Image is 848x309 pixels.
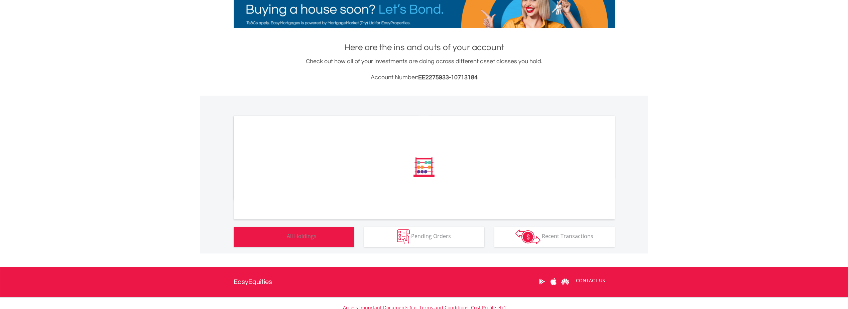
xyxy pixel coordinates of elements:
[548,271,560,292] a: Apple
[418,74,478,81] span: EE2275933-10713184
[234,227,354,247] button: All Holdings
[234,41,615,54] h1: Here are the ins and outs of your account
[571,271,610,290] a: CONTACT US
[287,232,317,240] span: All Holdings
[560,271,571,292] a: Huawei
[536,271,548,292] a: Google Play
[542,232,593,240] span: Recent Transactions
[411,232,451,240] span: Pending Orders
[515,229,540,244] img: transactions-zar-wht.png
[494,227,615,247] button: Recent Transactions
[234,57,615,82] div: Check out how all of your investments are doing across different asset classes you hold.
[271,229,285,244] img: holdings-wht.png
[234,73,615,82] h3: Account Number:
[234,267,272,297] a: EasyEquities
[364,227,484,247] button: Pending Orders
[397,229,410,244] img: pending_instructions-wht.png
